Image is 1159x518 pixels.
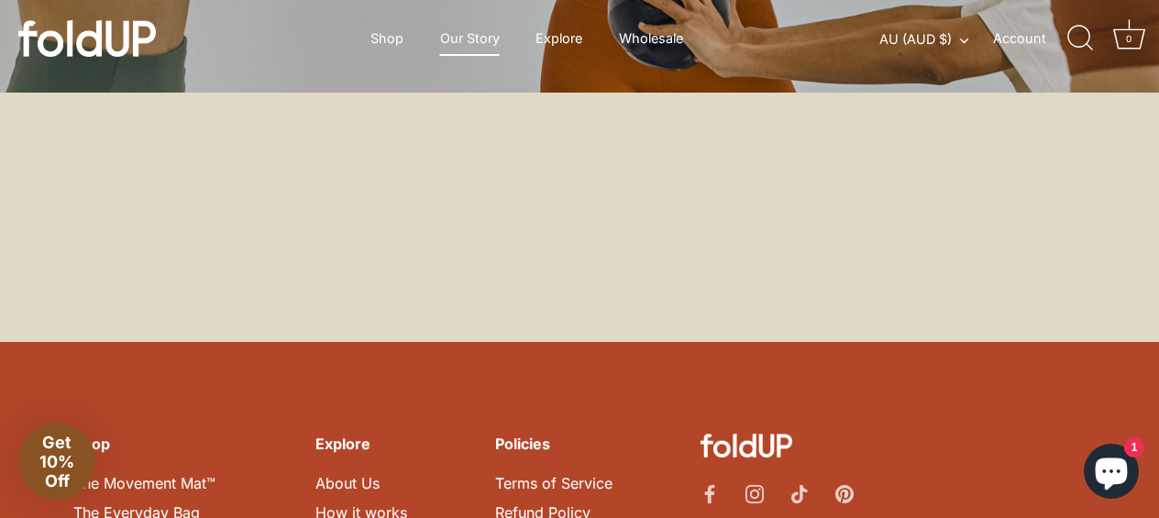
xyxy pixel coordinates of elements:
a: Search [1060,18,1100,59]
a: foldUP [18,20,193,57]
a: Wholesale [603,21,700,56]
div: Primary navigation [326,21,728,56]
a: Shop [355,21,420,56]
inbox-online-store-chat: Shopify online store chat [1078,444,1144,503]
a: Our Story [424,21,515,56]
span: Get 10% Off [39,433,74,490]
h6: Shop [73,434,227,454]
img: foldUP [18,20,156,57]
a: Instagram [745,483,764,501]
a: Facebook [701,483,719,501]
a: Terms of Service [495,474,613,492]
img: foldUP [701,434,792,457]
h6: Explore [315,434,407,454]
a: Explore [520,21,599,56]
a: Pinterest [835,483,854,501]
a: Account [993,28,1065,50]
a: About Us [315,474,380,492]
div: Get 10% Off [18,423,95,500]
a: Cart [1109,18,1149,59]
h6: Policies [495,434,613,454]
a: The Movement Mat™ [73,474,215,492]
a: Tiktok [790,483,809,501]
div: 0 [1120,29,1138,48]
button: AU (AUD $) [879,31,988,48]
